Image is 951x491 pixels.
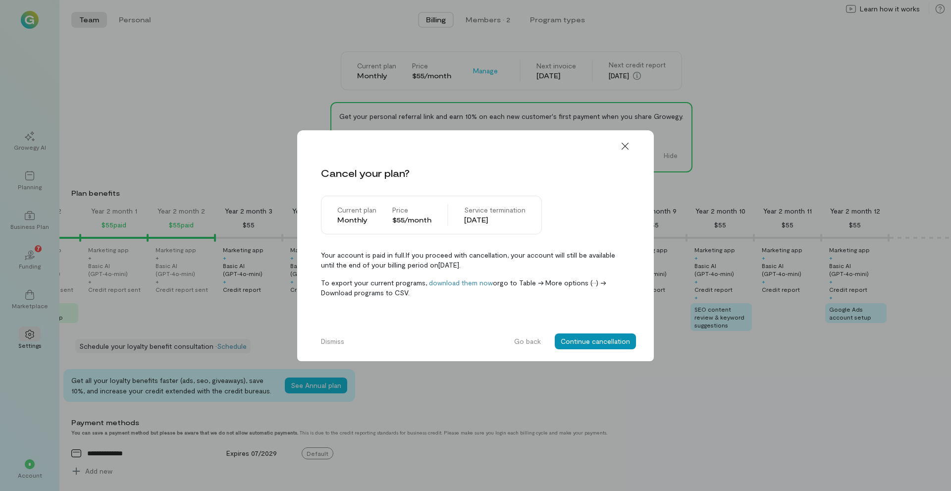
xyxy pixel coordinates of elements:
[337,205,376,215] div: Current plan
[337,215,376,225] div: Monthly
[392,215,431,225] div: $55/month
[464,215,526,225] div: [DATE]
[508,333,547,349] button: Go back
[429,278,493,287] a: download them now
[315,333,350,349] button: Dismiss
[555,333,636,349] button: Continue cancellation
[321,166,410,180] div: Cancel your plan?
[392,205,431,215] div: Price
[321,250,630,270] span: Your account is paid in full. If you proceed with cancellation, your account will still be availa...
[321,278,630,298] span: To export your current programs, or go to Table -> More options (···) -> Download programs to CSV.
[464,205,526,215] div: Service termination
